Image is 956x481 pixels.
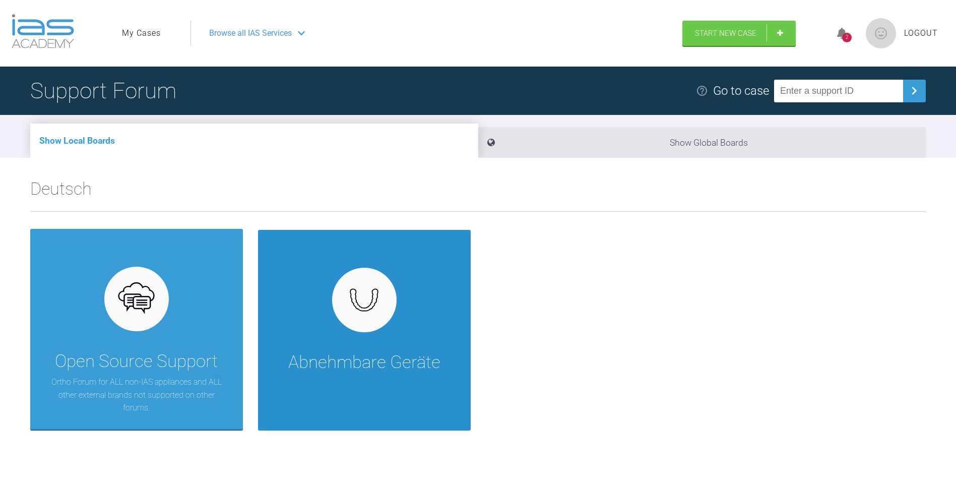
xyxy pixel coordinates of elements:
[30,229,243,430] a: Open Source SupportOrtho Forum for ALL non-IAS appliances and ALL other external brands not suppo...
[345,285,384,315] img: removables.927eaa4e.svg
[906,83,922,99] img: chevronRight.28bd32b0.svg
[904,27,938,40] a: Logout
[713,81,769,100] div: Go to case
[45,376,228,414] p: Ortho Forum for ALL non-IAS appliances and ALL other external brands not supported on other forums.
[478,127,926,158] li: Show Global Boards
[122,27,161,40] a: My Cases
[774,80,903,102] input: Enter a support ID
[12,14,74,48] img: logo-light.3e3ef733.png
[30,73,176,108] h1: Support Forum
[30,175,926,211] h2: Deutsch
[682,21,796,46] a: Start New Case
[30,124,478,158] li: Show Local Boards
[55,347,218,376] div: Open Source Support
[288,348,440,377] div: Abnehmbare Geräte
[866,18,896,48] img: profile.png
[258,229,471,430] a: Abnehmbare Geräte
[842,33,852,42] div: 2
[696,85,708,97] img: help.e70b9f3d.svg
[117,280,156,319] img: opensource.6e495855.svg
[695,29,756,38] span: Start New Case
[209,27,292,40] span: Browse all IAS Services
